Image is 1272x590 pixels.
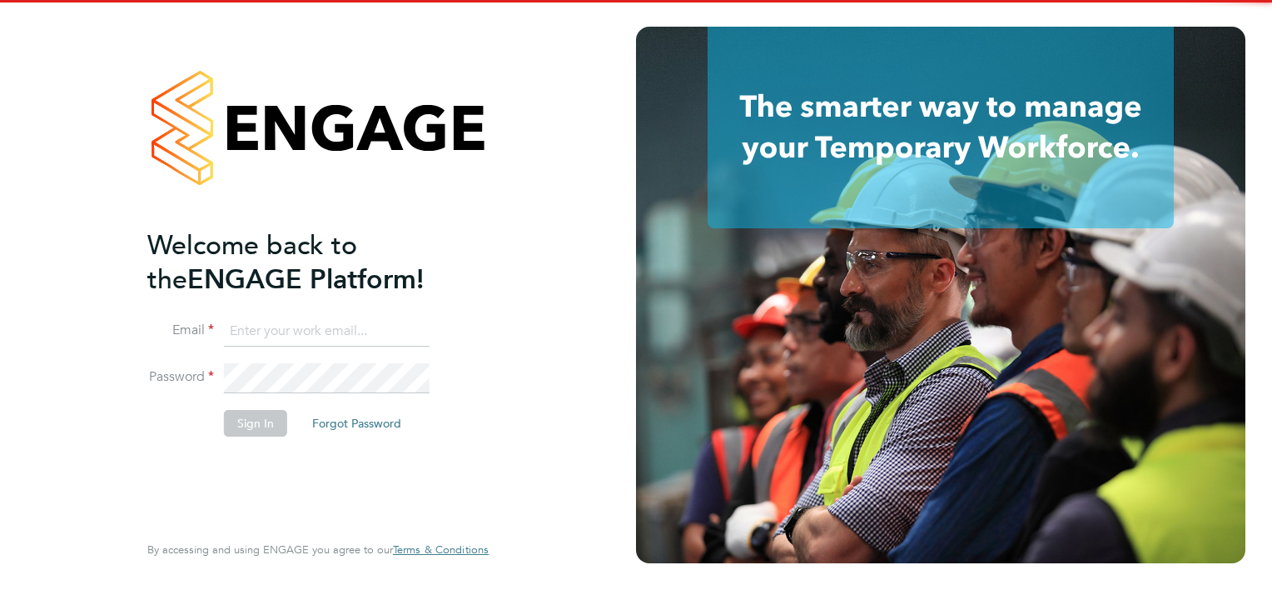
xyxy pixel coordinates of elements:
[147,542,489,557] span: By accessing and using ENGAGE you agree to our
[147,368,214,386] label: Password
[393,543,489,557] a: Terms & Conditions
[299,410,415,437] button: Forgot Password
[224,317,430,347] input: Enter your work email...
[147,322,214,339] label: Email
[224,410,287,437] button: Sign In
[147,229,357,296] span: Welcome back to the
[147,228,472,297] h2: ENGAGE Platform!
[393,542,489,557] span: Terms & Conditions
